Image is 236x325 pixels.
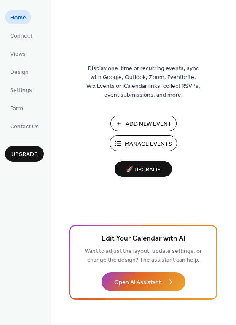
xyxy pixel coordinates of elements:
[120,164,167,176] span: 🚀 Upgrade
[5,146,44,162] button: Upgrade
[10,14,26,22] span: Home
[10,104,23,113] span: Form
[5,28,38,42] a: Connect
[5,10,31,24] a: Home
[10,122,39,131] span: Contact Us
[5,101,28,115] a: Form
[126,120,172,129] span: Add New Event
[102,272,185,291] button: Open AI Assistant
[102,233,185,245] span: Edit Your Calendar with AI
[125,140,172,149] span: Manage Events
[114,278,161,287] span: Open AI Assistant
[10,32,32,41] span: Connect
[110,135,177,151] button: Manage Events
[10,68,29,77] span: Design
[110,116,177,131] button: Add New Event
[86,64,200,100] span: Display one-time or recurring events, sync with Google, Outlook, Zoom, Eventbrite, Wix Events or ...
[5,65,34,79] a: Design
[5,46,31,60] a: Views
[10,50,26,59] span: Views
[115,161,172,177] button: 🚀 Upgrade
[5,83,37,97] a: Settings
[5,119,44,133] a: Contact Us
[85,246,202,266] span: Want to adjust the layout, update settings, or change the design? The assistant can help.
[11,150,38,159] span: Upgrade
[10,86,32,95] span: Settings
